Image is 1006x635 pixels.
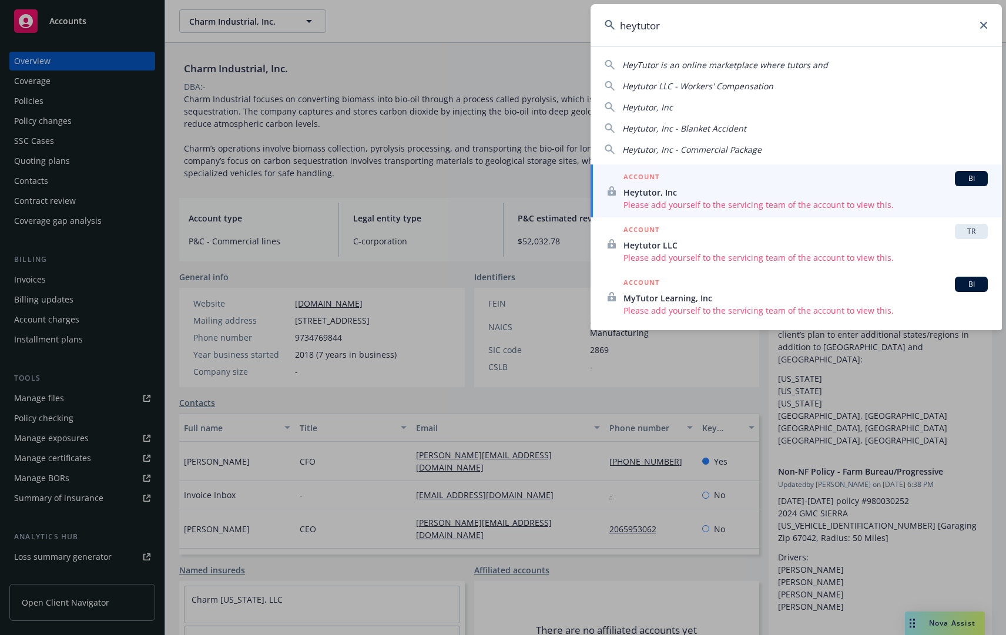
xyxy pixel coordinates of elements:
span: HeyTutor is an online marketplace where tutors and [622,59,828,70]
span: Heytutor LLC [623,239,988,251]
span: Please add yourself to the servicing team of the account to view this. [623,199,988,211]
h5: ACCOUNT [623,277,659,291]
span: Heytutor, Inc [622,102,673,113]
input: Search... [591,4,1002,46]
h5: ACCOUNT [623,171,659,185]
h5: ACCOUNT [623,224,659,238]
span: Heytutor, Inc - Commercial Package [622,144,762,155]
a: ACCOUNTTRHeytutor LLCPlease add yourself to the servicing team of the account to view this. [591,217,1002,270]
span: TR [960,226,983,237]
a: ACCOUNTBIHeytutor, IncPlease add yourself to the servicing team of the account to view this. [591,164,1002,217]
span: BI [960,173,983,184]
span: Please add yourself to the servicing team of the account to view this. [623,251,988,264]
span: MyTutor Learning, Inc [623,292,988,304]
span: Heytutor LLC - Workers' Compensation [622,80,773,92]
span: Heytutor, Inc [623,186,988,199]
a: ACCOUNTBIMyTutor Learning, IncPlease add yourself to the servicing team of the account to view this. [591,270,1002,323]
span: Heytutor, Inc - Blanket Accident [622,123,746,134]
span: Please add yourself to the servicing team of the account to view this. [623,304,988,317]
span: BI [960,279,983,290]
